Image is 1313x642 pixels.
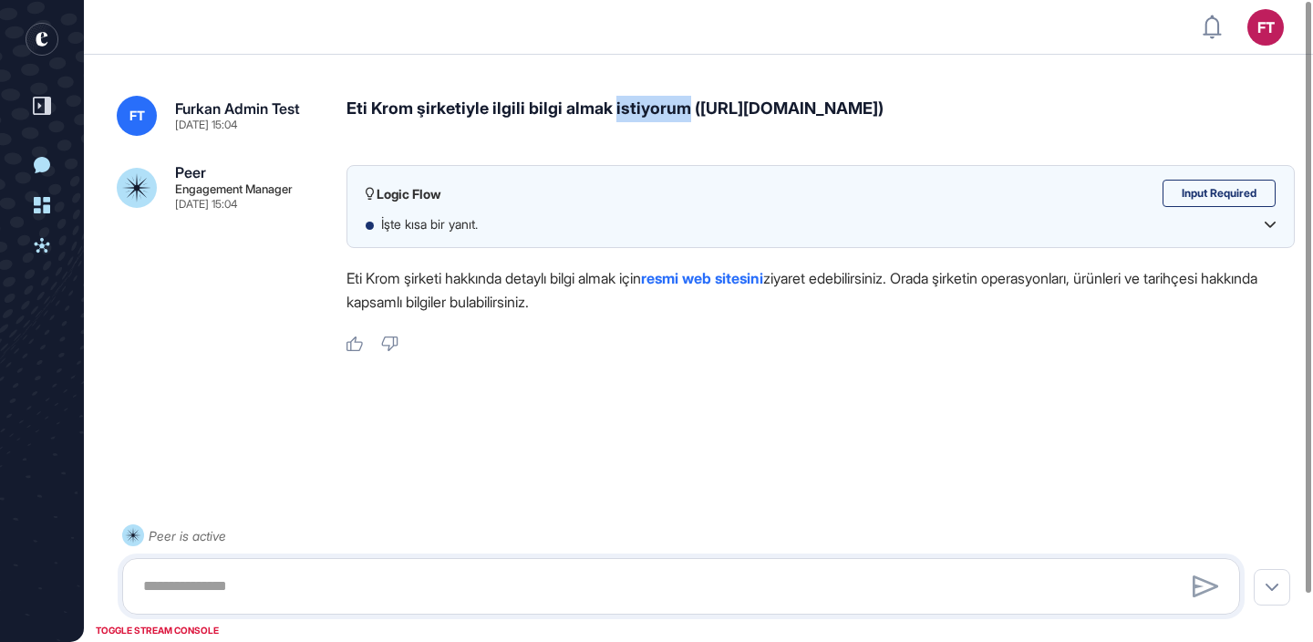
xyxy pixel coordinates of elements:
[175,183,293,195] div: Engagement Manager
[175,119,237,130] div: [DATE] 15:04
[175,199,237,210] div: [DATE] 15:04
[346,266,1295,314] p: Eti Krom şirketi hakkında detaylı bilgi almak için ziyaret edebilirsiniz. Orada şirketin operasyo...
[26,23,58,56] div: entrapeer-logo
[346,96,1295,136] div: Eti Krom şirketiyle ilgili bilgi almak istiyorum ([URL][DOMAIN_NAME])
[1247,9,1284,46] button: FT
[381,215,496,233] p: İşte kısa bir yanıt.
[366,184,441,202] div: Logic Flow
[175,101,300,116] div: Furkan Admin Test
[175,165,206,180] div: Peer
[1163,180,1276,207] div: Input Required
[149,524,226,547] div: Peer is active
[91,619,223,642] div: TOGGLE STREAM CONSOLE
[129,109,145,123] span: FT
[641,269,763,287] a: resmi web sitesini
